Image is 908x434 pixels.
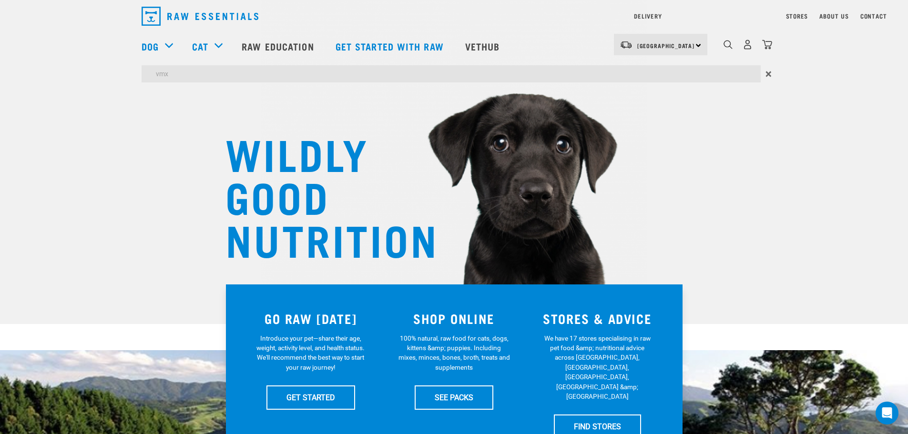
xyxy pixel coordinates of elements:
a: SEE PACKS [415,385,493,409]
span: [GEOGRAPHIC_DATA] [637,44,695,47]
a: Contact [860,14,887,18]
nav: dropdown navigation [134,3,775,30]
img: van-moving.png [620,40,633,49]
img: home-icon-1@2x.png [724,40,733,49]
h3: GO RAW [DATE] [245,311,377,326]
h3: SHOP ONLINE [388,311,520,326]
img: Raw Essentials Logo [142,7,258,26]
a: Get started with Raw [326,27,456,65]
p: 100% natural, raw food for cats, dogs, kittens &amp; puppies. Including mixes, minces, bones, bro... [398,333,510,373]
span: × [765,65,772,82]
p: We have 17 stores specialising in raw pet food &amp; nutritional advice across [GEOGRAPHIC_DATA],... [541,333,653,402]
p: Introduce your pet—share their age, weight, activity level, and health status. We'll recommend th... [255,333,367,373]
input: Search... [142,65,761,82]
a: About Us [819,14,848,18]
div: Open Intercom Messenger [876,402,898,424]
img: home-icon@2x.png [762,40,772,50]
a: GET STARTED [266,385,355,409]
a: Raw Education [232,27,326,65]
a: Stores [786,14,808,18]
a: Dog [142,39,159,53]
h1: WILDLY GOOD NUTRITION [225,131,416,260]
a: Delivery [634,14,662,18]
h3: STORES & ADVICE [531,311,663,326]
a: Vethub [456,27,512,65]
a: Cat [192,39,208,53]
img: user.png [743,40,753,50]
